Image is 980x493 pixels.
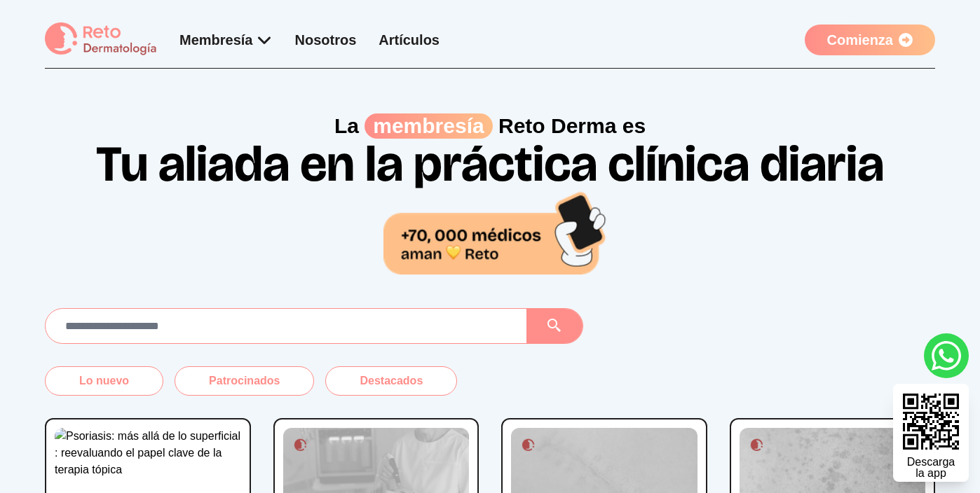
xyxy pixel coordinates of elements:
[45,366,163,396] button: Lo nuevo
[383,189,608,274] img: 70,000 médicos aman Reto
[179,30,273,50] div: Membresía
[175,366,314,396] button: Patrocinados
[295,32,357,48] a: Nosotros
[45,22,157,57] img: logo Reto dermatología
[325,366,457,396] button: Destacados
[379,32,440,48] a: Artículos
[924,333,969,378] a: whatsapp button
[805,25,935,55] a: Comienza
[365,113,492,139] span: membresía
[45,139,935,274] h1: Tu aliada en la práctica clínica diaria
[907,457,955,479] div: Descarga la app
[45,113,935,139] p: La Reto Derma es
